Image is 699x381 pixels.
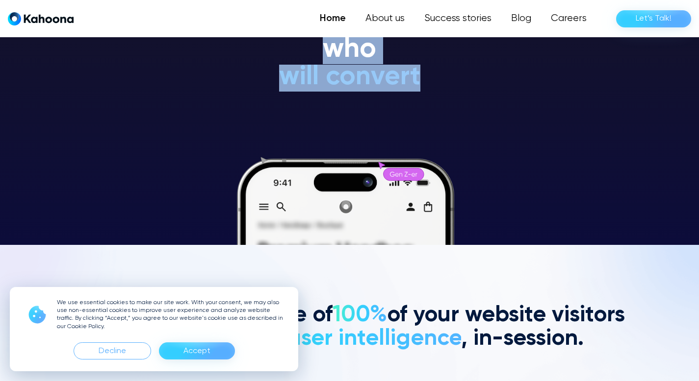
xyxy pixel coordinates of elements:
p: We use essential cookies to make our site work. With your consent, we may also use non-essential ... [57,299,286,331]
a: Home [310,9,356,28]
div: Decline [99,343,126,359]
a: Let’s Talk! [616,10,691,27]
h1: will convert [205,63,494,92]
a: Careers [541,9,596,28]
span: anonymous user intelligence [160,327,461,350]
div: Accept [183,343,210,359]
a: About us [356,9,414,28]
a: Blog [501,9,541,28]
h2: Capture the full value of of your website visitors with , in-session. [70,304,629,351]
span: 100% [333,304,387,326]
div: Let’s Talk! [636,11,672,26]
div: Decline [74,342,151,359]
a: home [8,12,74,26]
div: Accept [159,342,235,359]
a: Success stories [414,9,501,28]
